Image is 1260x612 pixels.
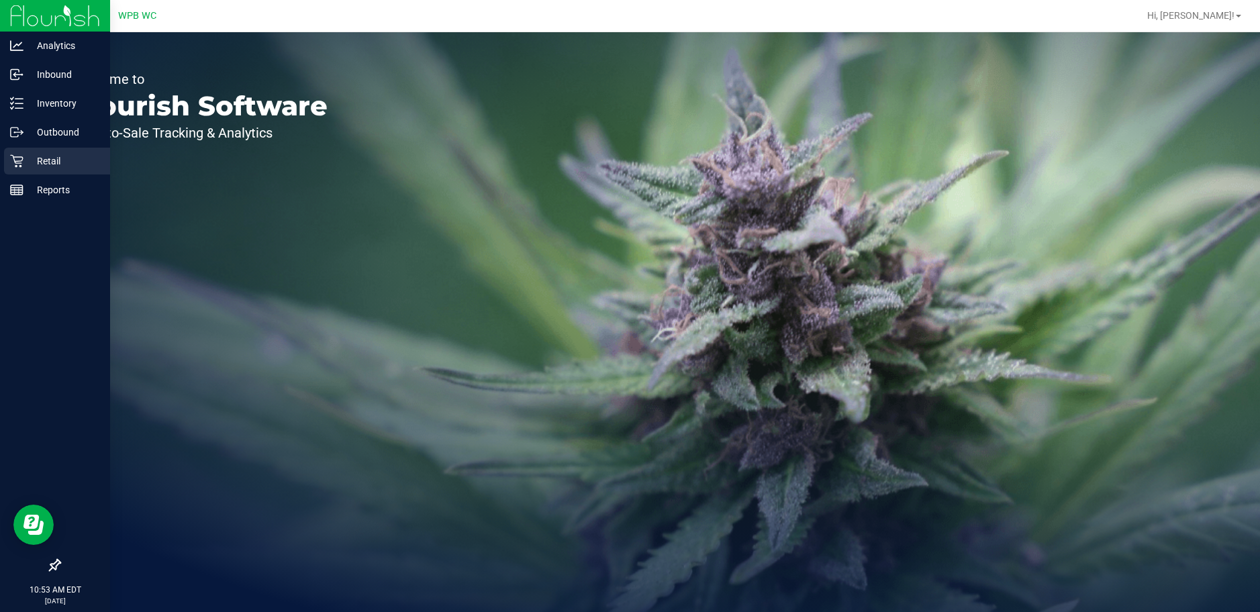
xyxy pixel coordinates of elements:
inline-svg: Inventory [10,97,23,110]
inline-svg: Reports [10,183,23,197]
inline-svg: Analytics [10,39,23,52]
p: Analytics [23,38,104,54]
span: Hi, [PERSON_NAME]! [1147,10,1234,21]
p: Reports [23,182,104,198]
p: 10:53 AM EDT [6,584,104,596]
p: Flourish Software [72,93,328,119]
span: WPB WC [118,10,156,21]
p: Retail [23,153,104,169]
p: Inbound [23,66,104,83]
p: Seed-to-Sale Tracking & Analytics [72,126,328,140]
p: Inventory [23,95,104,111]
inline-svg: Outbound [10,125,23,139]
p: Welcome to [72,72,328,86]
inline-svg: Retail [10,154,23,168]
p: Outbound [23,124,104,140]
iframe: Resource center [13,505,54,545]
p: [DATE] [6,596,104,606]
inline-svg: Inbound [10,68,23,81]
